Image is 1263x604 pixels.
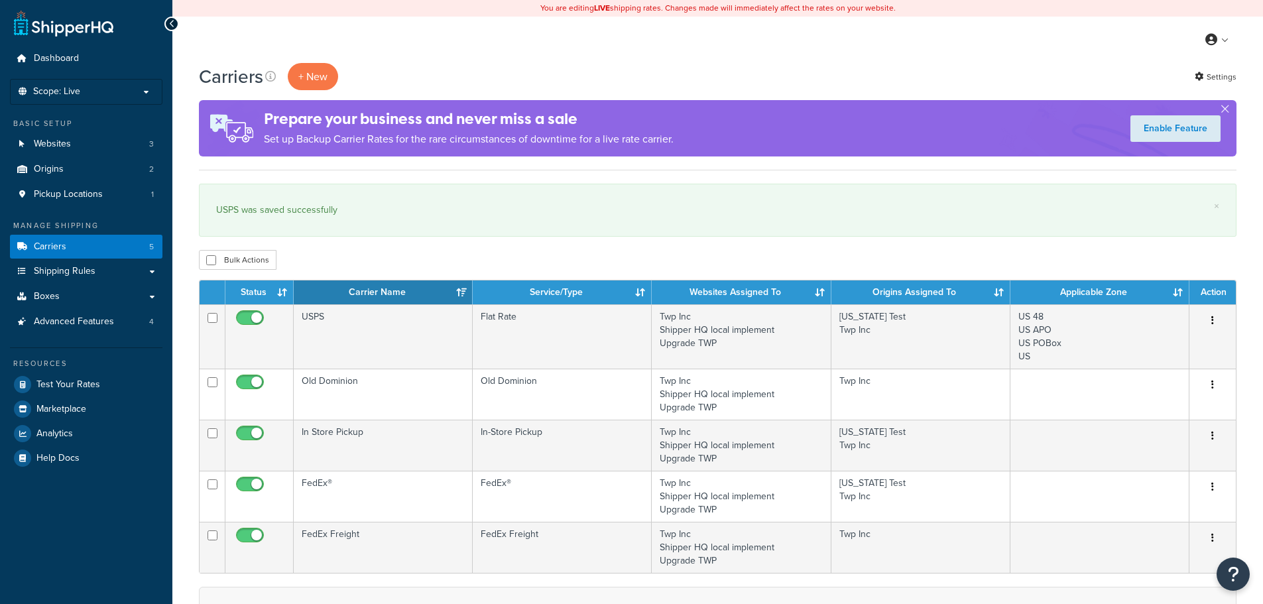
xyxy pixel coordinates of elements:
td: Twp Inc [831,522,1010,573]
th: Status: activate to sort column ascending [225,280,294,304]
span: Advanced Features [34,316,114,328]
div: Basic Setup [10,118,162,129]
li: Advanced Features [10,310,162,334]
a: ShipperHQ Home [14,10,113,36]
td: Old Dominion [473,369,652,420]
a: Analytics [10,422,162,446]
td: USPS [294,304,473,369]
a: Settings [1195,68,1236,86]
div: Manage Shipping [10,220,162,231]
span: 2 [149,164,154,175]
span: Analytics [36,428,73,440]
li: Origins [10,157,162,182]
a: Enable Feature [1130,115,1221,142]
td: FedEx® [294,471,473,522]
a: Origins 2 [10,157,162,182]
td: FedEx Freight [473,522,652,573]
span: Shipping Rules [34,266,95,277]
td: Old Dominion [294,369,473,420]
td: Twp Inc Shipper HQ local implement Upgrade TWP [652,471,831,522]
span: Carriers [34,241,66,253]
span: 5 [149,241,154,253]
td: Twp Inc Shipper HQ local implement Upgrade TWP [652,522,831,573]
span: Help Docs [36,453,80,464]
span: Pickup Locations [34,189,103,200]
td: [US_STATE] Test Twp Inc [831,304,1010,369]
span: 4 [149,316,154,328]
td: In Store Pickup [294,420,473,471]
li: Carriers [10,235,162,259]
h1: Carriers [199,64,263,90]
a: Help Docs [10,446,162,470]
a: Carriers 5 [10,235,162,259]
div: Resources [10,358,162,369]
td: Twp Inc [831,369,1010,420]
span: Dashboard [34,53,79,64]
button: Bulk Actions [199,250,276,270]
th: Websites Assigned To: activate to sort column ascending [652,280,831,304]
td: US 48 US APO US POBox US [1010,304,1189,369]
th: Service/Type: activate to sort column ascending [473,280,652,304]
span: Test Your Rates [36,379,100,391]
a: Shipping Rules [10,259,162,284]
th: Origins Assigned To: activate to sort column ascending [831,280,1010,304]
a: Marketplace [10,397,162,421]
th: Carrier Name: activate to sort column ascending [294,280,473,304]
h4: Prepare your business and never miss a sale [264,108,674,130]
th: Action [1189,280,1236,304]
td: FedEx Freight [294,522,473,573]
th: Applicable Zone: activate to sort column ascending [1010,280,1189,304]
td: In-Store Pickup [473,420,652,471]
a: Dashboard [10,46,162,71]
img: ad-rules-rateshop-fe6ec290ccb7230408bd80ed9643f0289d75e0ffd9eb532fc0e269fcd187b520.png [199,100,264,156]
td: Twp Inc Shipper HQ local implement Upgrade TWP [652,420,831,471]
span: 1 [151,189,154,200]
a: Advanced Features 4 [10,310,162,334]
li: Websites [10,132,162,156]
td: FedEx® [473,471,652,522]
td: [US_STATE] Test Twp Inc [831,420,1010,471]
td: Flat Rate [473,304,652,369]
td: Twp Inc Shipper HQ local implement Upgrade TWP [652,304,831,369]
p: Set up Backup Carrier Rates for the rare circumstances of downtime for a live rate carrier. [264,130,674,149]
button: Open Resource Center [1217,558,1250,591]
span: Scope: Live [33,86,80,97]
td: [US_STATE] Test Twp Inc [831,471,1010,522]
span: 3 [149,139,154,150]
li: Pickup Locations [10,182,162,207]
span: Origins [34,164,64,175]
td: Twp Inc Shipper HQ local implement Upgrade TWP [652,369,831,420]
span: Marketplace [36,404,86,415]
button: + New [288,63,338,90]
b: LIVE [594,2,610,14]
span: Boxes [34,291,60,302]
div: USPS was saved successfully [216,201,1219,219]
a: Boxes [10,284,162,309]
a: Pickup Locations 1 [10,182,162,207]
a: × [1214,201,1219,211]
a: Websites 3 [10,132,162,156]
a: Test Your Rates [10,373,162,396]
span: Websites [34,139,71,150]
